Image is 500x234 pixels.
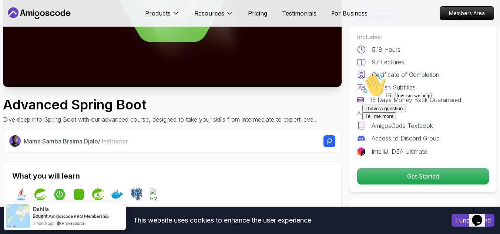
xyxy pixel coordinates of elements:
[469,204,493,227] iframe: chat widget
[357,33,489,41] p: Includes:
[282,9,316,18] a: Testimonials
[9,135,21,147] img: Nelson Djalo
[73,189,85,200] img: spring-data-jpa logo
[24,137,128,146] p: Mama Samba Braima Djalo /
[111,189,123,200] img: docker logo
[372,70,439,79] p: Certificate of Completion
[92,189,104,200] img: spring-security logo
[452,214,494,227] button: Accept cookies
[15,189,27,200] img: java logo
[145,9,179,24] button: Products
[131,189,142,200] img: postgres logo
[372,45,400,54] p: 5.18 Hours
[372,58,404,67] p: 97 Lectures
[12,171,332,181] h2: What you will learn
[3,34,47,42] button: I have a question
[33,206,49,212] span: Dahlia
[145,9,171,18] p: Products
[357,147,366,156] img: jetbrains logo
[3,3,136,50] div: 👋Hi! How can we help?I have a questionTell me more
[3,97,316,112] h1: Advanced Spring Boot
[359,71,493,201] iframe: chat widget
[440,7,494,20] p: Members Area
[357,168,489,185] button: Get Started
[54,189,66,200] img: spring-boot logo
[194,9,224,18] p: Resources
[357,205,489,215] h2: Share this Course
[150,189,162,200] img: h2 logo
[102,138,128,145] span: Instructor
[357,109,489,118] p: Access to:
[3,22,73,28] span: Hi! How can we help?
[62,220,85,226] a: ProveSource
[6,212,440,228] div: This website uses cookies to enhance the user experience.
[194,9,233,24] button: Resources
[33,220,54,226] span: a month ago
[34,189,46,200] img: spring logo
[248,9,267,18] a: Pricing
[3,3,27,27] img: :wave:
[3,42,37,50] button: Tell me more
[33,213,48,219] span: Bought
[6,204,30,228] img: provesource social proof notification image
[331,9,368,18] a: For Business
[440,6,494,20] a: Members Area
[48,213,109,219] a: Amigoscode PRO Membership
[3,115,316,124] p: Dive deep into Spring Boot with our advanced course, designed to take your skills from intermedia...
